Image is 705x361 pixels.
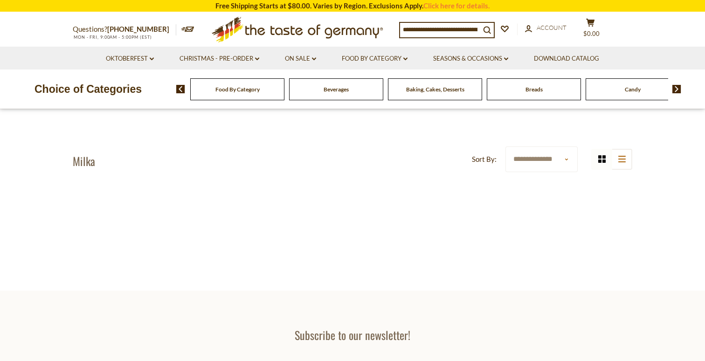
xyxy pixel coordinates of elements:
span: Account [537,24,567,31]
a: Seasons & Occasions [433,54,508,64]
h1: Milka [73,154,95,168]
a: Beverages [324,86,349,93]
a: Christmas - PRE-ORDER [180,54,259,64]
h3: Subscribe to our newsletter! [216,328,489,342]
span: MON - FRI, 9:00AM - 5:00PM (EST) [73,35,152,40]
label: Sort By: [472,153,497,165]
span: $0.00 [583,30,600,37]
a: [PHONE_NUMBER] [107,25,169,33]
a: Click here for details. [423,1,490,10]
a: Breads [525,86,543,93]
p: Questions? [73,23,176,35]
a: On Sale [285,54,316,64]
a: Download Catalog [534,54,599,64]
a: Account [525,23,567,33]
img: next arrow [672,85,681,93]
a: Oktoberfest [106,54,154,64]
a: Candy [625,86,641,93]
a: Baking, Cakes, Desserts [406,86,464,93]
button: $0.00 [576,18,604,42]
a: Food By Category [215,86,260,93]
a: Food By Category [342,54,408,64]
img: previous arrow [176,85,185,93]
